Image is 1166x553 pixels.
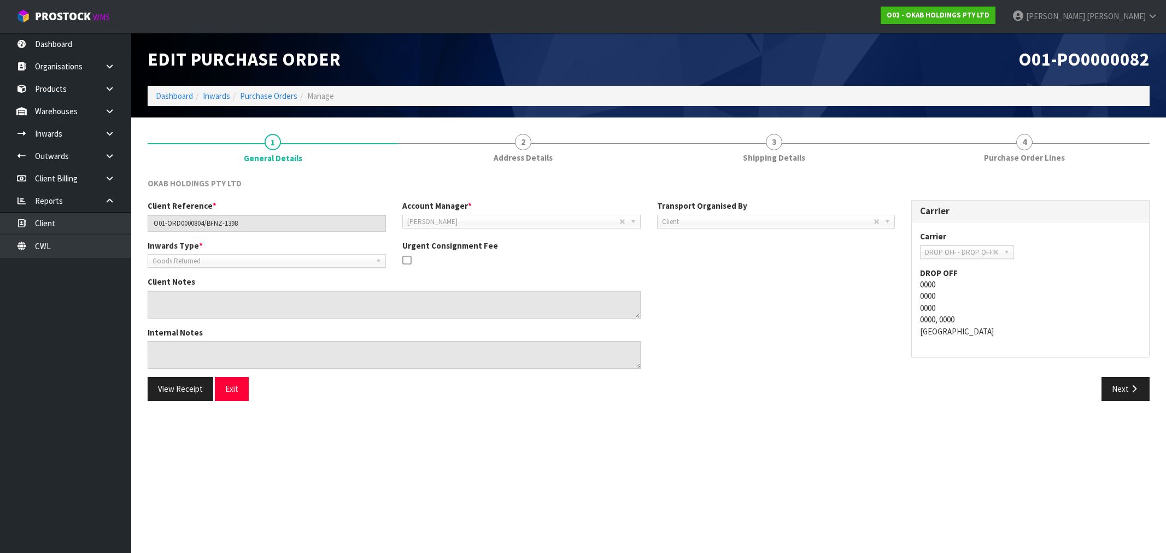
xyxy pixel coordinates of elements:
[148,327,203,338] label: Internal Notes
[766,134,782,150] span: 3
[984,152,1065,163] span: Purchase Order Lines
[203,91,230,101] a: Inwards
[16,9,30,23] img: cube-alt.png
[240,91,297,101] a: Purchase Orders
[1087,11,1146,21] span: [PERSON_NAME]
[156,91,193,101] a: Dashboard
[920,206,1141,216] h3: Carrier
[494,152,553,163] span: Address Details
[307,91,334,101] span: Manage
[1026,11,1085,21] span: [PERSON_NAME]
[148,169,1150,409] span: General Details
[1016,134,1033,150] span: 4
[148,240,203,251] label: Inwards Type
[920,231,946,242] label: Carrier
[515,134,531,150] span: 2
[925,246,993,259] span: DROP OFF - DROP OFF
[920,267,1141,338] address: 0000 0000 0000 0000, 0000 [GEOGRAPHIC_DATA]
[887,10,989,20] strong: O01 - OKAB HOLDINGS PTY LTD
[402,240,498,251] label: Urgent Consignment Fee
[153,255,371,268] span: Goods Returned
[148,377,213,401] button: View Receipt
[35,9,91,23] span: ProStock
[93,12,110,22] small: WMS
[657,200,747,211] label: Transport Organised By
[215,377,249,401] button: Exit
[1101,377,1150,401] button: Next
[148,215,386,232] input: Client Reference
[265,134,281,150] span: 1
[920,268,958,278] strong: DROP OFF
[148,200,216,211] label: Client Reference
[148,178,242,189] span: OKAB HOLDINGS PTY LTD
[881,7,995,24] a: O01 - OKAB HOLDINGS PTY LTD
[402,200,472,211] label: Account Manager
[407,215,619,228] span: [PERSON_NAME]
[662,215,874,228] span: Client
[743,152,805,163] span: Shipping Details
[244,152,302,164] span: General Details
[148,276,195,287] label: Client Notes
[1018,48,1150,70] span: O01-PO0000082
[148,48,341,70] span: Edit Purchase Order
